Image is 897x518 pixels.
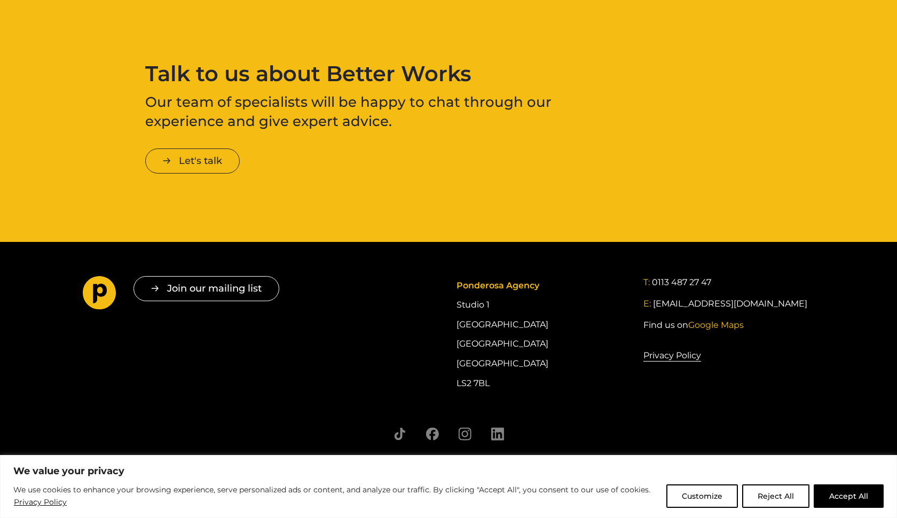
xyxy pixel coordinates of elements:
[426,427,439,441] a: Follow us on Facebook
[643,319,744,332] a: Find us onGoogle Maps
[13,465,884,477] p: We value your privacy
[666,484,738,508] button: Customize
[270,453,627,478] div: © 2025 Ponderosa Agency. Registered in [GEOGRAPHIC_DATA]. Company No. 04341735
[653,297,807,310] a: [EMAIL_ADDRESS][DOMAIN_NAME]
[393,427,406,441] a: Follow us on TikTok
[145,63,565,84] h2: Talk to us about Better Works
[458,427,471,441] a: Follow us on Instagram
[652,276,711,289] a: 0113 487 27 47
[643,299,651,309] span: E:
[145,93,565,131] p: Our team of specialists will be happy to chat through our experience and give expert advice.
[13,484,658,509] p: We use cookies to enhance your browsing experience, serve personalized ads or content, and analyz...
[145,148,240,174] a: Let's talk
[742,484,809,508] button: Reject All
[457,276,627,393] div: Studio 1 [GEOGRAPHIC_DATA] [GEOGRAPHIC_DATA] [GEOGRAPHIC_DATA] LS2 7BL
[457,280,539,291] span: Ponderosa Agency
[688,320,744,330] span: Google Maps
[491,427,504,441] a: Follow us on LinkedIn
[643,349,701,363] a: Privacy Policy
[13,496,67,508] a: Privacy Policy
[133,276,279,301] button: Join our mailing list
[643,277,650,287] span: T:
[814,484,884,508] button: Accept All
[83,276,116,313] a: Go to homepage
